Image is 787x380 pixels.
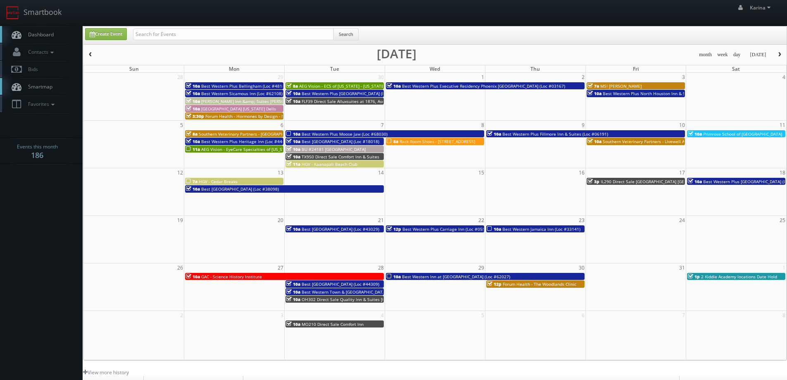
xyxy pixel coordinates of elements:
span: 10a [286,139,300,144]
span: 6 [581,311,585,320]
span: 5 [480,311,485,320]
span: 10a [186,186,200,192]
span: Best [GEOGRAPHIC_DATA] (Loc #43029) [302,226,379,232]
span: 17 [678,168,686,177]
span: 25 [779,216,786,225]
span: 28 [176,73,184,81]
strong: 186 [31,150,43,160]
span: 7 [681,311,686,320]
span: 4 [380,311,385,320]
span: Dashboard [24,31,54,38]
span: Karina [750,4,773,11]
span: 7a [186,179,197,184]
span: 29 [277,73,284,81]
span: BU #24181 [GEOGRAPHIC_DATA] [302,146,366,152]
span: Southern Veterinary Partners - [GEOGRAPHIC_DATA] [199,131,301,137]
span: Best Western Plus Carriage Inn (Loc #05595) [402,226,491,232]
span: Smartmap [24,83,52,90]
span: Favorites [24,100,57,108]
span: Rack Room Shoes - [STREET_ADDRESS] [399,139,475,144]
span: [GEOGRAPHIC_DATA] [US_STATE] Dells [201,106,276,112]
span: 23 [578,216,585,225]
span: 22 [478,216,485,225]
span: 8 [782,311,786,320]
h2: [DATE] [377,50,416,58]
span: 10a [286,131,300,137]
span: Primrose School of [GEOGRAPHIC_DATA] [703,131,782,137]
span: 3:30p [186,113,204,119]
span: 24 [678,216,686,225]
span: 10a [186,83,200,89]
span: 10a [587,139,602,144]
span: Best Western Plus Heritage Inn (Loc #44463) [201,139,291,144]
span: 10a [186,139,200,144]
span: 21 [377,216,385,225]
span: 10a [186,98,200,104]
span: 20 [277,216,284,225]
span: 29 [478,263,485,272]
span: 12p [487,281,502,287]
span: 12 [176,168,184,177]
span: 3 [280,311,284,320]
span: 10a [286,289,300,295]
span: Contacts [24,48,56,55]
span: 4 [782,73,786,81]
span: Best Western Jamaica Inn (Loc #33141) [502,226,580,232]
span: Sat [732,65,740,72]
button: Search [333,28,359,41]
span: HGV - Kaanapali Beach Club [302,161,357,167]
span: Best [GEOGRAPHIC_DATA] (Loc #38098) [201,186,279,192]
span: 10a [487,226,501,232]
span: HGV - Cedar Breaks [199,179,238,184]
span: AEG Vision - EyeCare Specialties of [US_STATE] – [PERSON_NAME] EyeCare [201,146,348,152]
span: 28 [377,263,385,272]
span: 2 [179,311,184,320]
span: 8a [286,83,298,89]
span: Best Western Plus Fillmore Inn & Suites (Loc #06191) [502,131,608,137]
span: 8a [186,131,197,137]
span: 1 [480,73,485,81]
span: 10a [286,296,300,302]
span: AEG Vision - ECS of [US_STATE] - [US_STATE] Valley Family Eye Care [299,83,431,89]
span: Forum Health - Hormones by Design - New Braunfels Clinic [205,113,323,119]
span: 11 [779,121,786,129]
span: Fri [633,65,639,72]
span: 2 [581,73,585,81]
span: 10a [186,274,200,280]
span: 10a [286,321,300,327]
span: 10a [587,91,602,96]
button: [DATE] [747,50,769,60]
span: Bids [24,66,38,73]
span: 10a [487,131,501,137]
span: 10a [387,274,401,280]
span: 7 [380,121,385,129]
span: 1 [782,263,786,272]
span: Mon [229,65,240,72]
span: Southern Veterinary Partners - Livewell Animal Urgent Care of [GEOGRAPHIC_DATA] [603,139,768,144]
span: Wed [430,65,440,72]
span: 3 [681,73,686,81]
span: 27 [277,263,284,272]
span: MO210 Direct Sale Comfort Inn [302,321,364,327]
span: 2 Kiddie Academy locations Date Hold [701,274,777,280]
a: Create Event [85,28,127,40]
span: 10a [286,98,300,104]
span: 8 [480,121,485,129]
span: Best [GEOGRAPHIC_DATA] (Loc #44309) [302,281,379,287]
span: 10a [286,154,300,160]
span: Best Western Plus Executive Residency Phoenix [GEOGRAPHIC_DATA] (Loc #03167) [402,83,565,89]
span: [PERSON_NAME] Inn &amp; Suites [PERSON_NAME] [201,98,303,104]
span: Best Western Plus Bellingham (Loc #48188) [201,83,288,89]
span: 10a [186,91,200,96]
span: Best Western Sicamous Inn (Loc #62108) [201,91,283,96]
span: Sun [129,65,139,72]
span: 7a [587,83,599,89]
span: Best Western Plus Moose Jaw (Loc #68030) [302,131,388,137]
span: 10a [286,91,300,96]
span: Best Western Plus North Houston Inn & Suites (Loc #44475) [603,91,722,96]
span: Thu [530,65,540,72]
span: 10a [286,226,300,232]
span: Best Western Town & [GEOGRAPHIC_DATA] (Loc #05423) [302,289,413,295]
span: 9 [581,121,585,129]
span: 26 [176,263,184,272]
